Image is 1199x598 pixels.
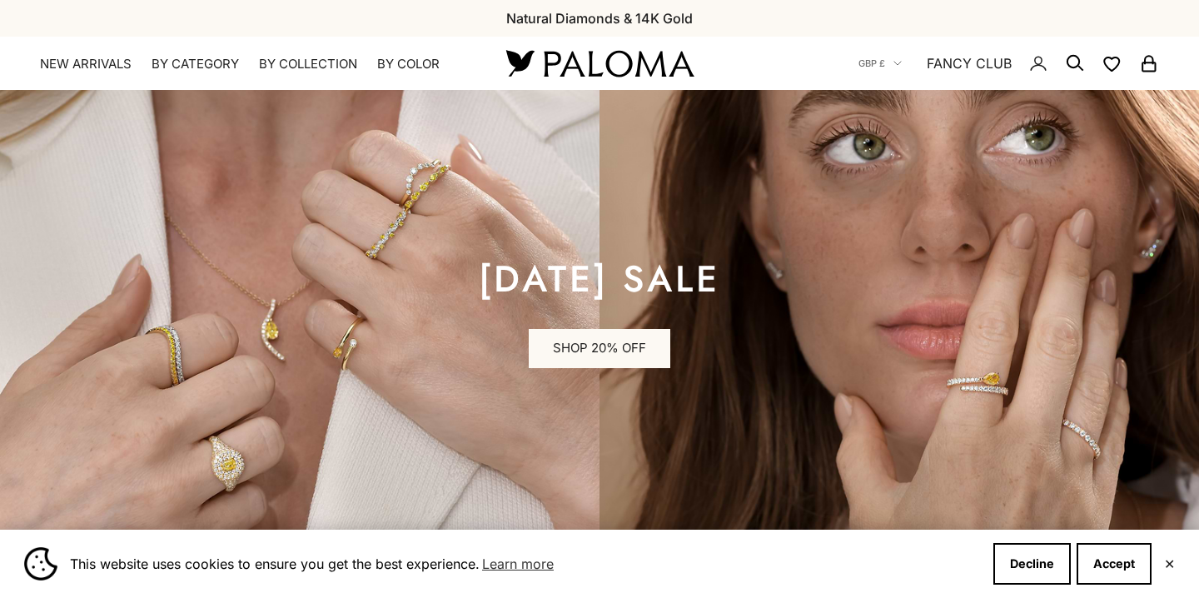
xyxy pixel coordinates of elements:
[927,52,1012,74] a: FANCY CLUB
[1077,543,1152,585] button: Accept
[529,329,670,369] a: SHOP 20% OFF
[858,37,1159,90] nav: Secondary navigation
[40,56,466,72] nav: Primary navigation
[1164,559,1175,569] button: Close
[152,56,239,72] summary: By Category
[858,56,902,71] button: GBP £
[40,56,132,72] a: NEW ARRIVALS
[993,543,1071,585] button: Decline
[506,7,693,29] p: Natural Diamonds & 14K Gold
[377,56,440,72] summary: By Color
[858,56,885,71] span: GBP £
[70,551,980,576] span: This website uses cookies to ensure you get the best experience.
[480,551,556,576] a: Learn more
[24,547,57,581] img: Cookie banner
[479,262,720,296] p: [DATE] sale
[259,56,357,72] summary: By Collection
